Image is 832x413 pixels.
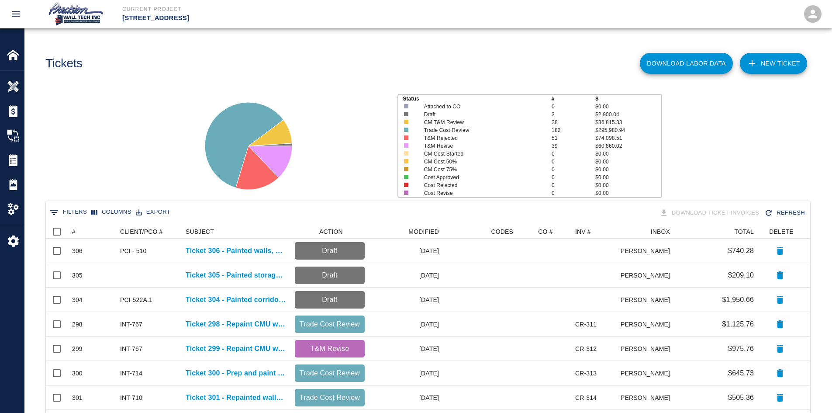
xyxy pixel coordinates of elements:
p: $0.00 [595,181,661,189]
p: Trade Cost Review [298,392,361,403]
p: $0.00 [595,150,661,158]
p: $645.73 [728,368,754,378]
p: $975.76 [728,344,754,354]
p: Cost Revise [424,189,539,197]
div: CO # [518,225,571,239]
p: Status [403,95,552,103]
div: 305 [72,271,83,280]
p: $0.00 [595,189,661,197]
div: INBOX [651,225,670,239]
div: [PERSON_NAME] [621,361,674,385]
a: Ticket 299 - Repaint CMU walls at garage entrance ramp [186,344,286,354]
p: $2,900.04 [595,111,661,118]
div: [PERSON_NAME] [621,239,674,263]
p: $0.00 [595,166,661,174]
div: SUBJECT [186,225,214,239]
p: CM Cost 75% [424,166,539,174]
iframe: Chat Widget [788,371,832,413]
p: Trade Cost Review [298,368,361,378]
p: 0 [552,181,595,189]
p: Draft [424,111,539,118]
p: Ticket 305 - Painted storage rooms in B1008 on level B-1 [186,270,286,281]
p: 0 [552,174,595,181]
p: $209.10 [728,270,754,281]
div: INT-767 [120,344,142,353]
div: [DATE] [369,385,443,410]
div: 300 [72,369,83,378]
div: [DATE] [369,312,443,337]
h1: Tickets [45,56,83,71]
button: Export [134,205,173,219]
div: Refresh the list [763,205,808,221]
p: Cost Approved [424,174,539,181]
p: $36,815.33 [595,118,661,126]
p: CM Cost Started [424,150,539,158]
div: INV # [571,225,621,239]
button: Download Labor Data [640,53,733,74]
a: Ticket 306 - Painted walls, ceilings, structure in rooms 813 and 814 [186,246,286,256]
p: Trade Cost Review [424,126,539,134]
div: CR-312 [575,344,597,353]
div: PCI-522A.1 [120,295,152,304]
div: [DATE] [369,361,443,385]
div: 304 [72,295,83,304]
div: INV # [575,225,591,239]
p: 182 [552,126,595,134]
p: 0 [552,166,595,174]
div: PCI - 510 [120,246,147,255]
p: T&M Rejected [424,134,539,142]
div: INT-710 [120,393,142,402]
p: T&M Revise [424,142,539,150]
div: # [68,225,116,239]
div: # [72,225,76,239]
div: ACTION [290,225,369,239]
div: [DATE] [369,288,443,312]
a: Ticket 298 - Repaint CMU walls in loading dock 115 [186,319,286,330]
p: $1,950.66 [722,295,754,305]
div: [PERSON_NAME] [621,263,674,288]
a: NEW TICKET [740,53,807,74]
p: T&M Revise [298,344,361,354]
div: [PERSON_NAME] [621,288,674,312]
p: 0 [552,158,595,166]
p: 0 [552,103,595,111]
p: $ [595,95,661,103]
img: Precision Wall Tech, Inc. [47,2,105,26]
button: open drawer [5,3,26,24]
p: CM T&M Review [424,118,539,126]
p: $740.28 [728,246,754,256]
div: INT-767 [120,320,142,329]
p: 3 [552,111,595,118]
div: DELETE [758,225,802,239]
div: 301 [72,393,83,402]
p: $74,098.51 [595,134,661,142]
a: Ticket 300 - Prep and paint exposed concrete walls on 8th floor [186,368,286,378]
p: 0 [552,189,595,197]
div: INT-714 [120,369,142,378]
p: Draft [298,295,361,305]
p: Draft [298,246,361,256]
button: Show filters [48,205,89,219]
div: CODES [443,225,518,239]
p: $0.00 [595,103,661,111]
div: 306 [72,246,83,255]
p: Ticket 304 - Painted corridors in 8107, 8006, and 7000 in floors 7 and 8 [186,295,286,305]
div: CO # [538,225,552,239]
div: 299 [72,344,83,353]
div: CR-314 [575,393,597,402]
div: MODIFIED [369,225,443,239]
div: [DATE] [369,263,443,288]
div: SUBJECT [181,225,290,239]
p: $1,125.76 [722,319,754,330]
p: 28 [552,118,595,126]
p: 39 [552,142,595,150]
p: 51 [552,134,595,142]
p: Trade Cost Review [298,319,361,330]
div: [PERSON_NAME] [621,337,674,361]
div: TOTAL [674,225,758,239]
p: $0.00 [595,158,661,166]
div: [DATE] [369,337,443,361]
